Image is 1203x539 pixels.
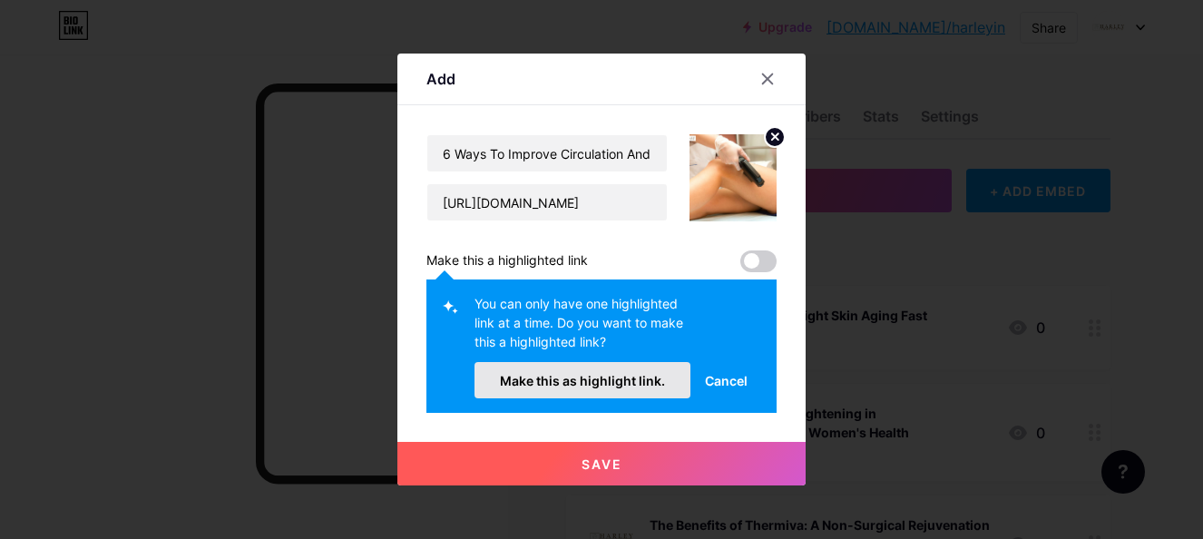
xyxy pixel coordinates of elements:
img: link_thumbnail [690,134,777,221]
div: Domain: [DOMAIN_NAME] [47,47,200,62]
div: Keywords by Traffic [200,107,306,119]
span: Save [582,456,622,472]
img: website_grey.svg [29,47,44,62]
input: URL [427,184,667,220]
button: Make this as highlight link. [474,362,690,398]
div: v 4.0.25 [51,29,89,44]
div: Domain Overview [69,107,162,119]
span: Cancel [705,371,748,390]
div: You can only have one highlighted link at a time. Do you want to make this a highlighted link? [474,294,690,362]
div: Make this a highlighted link [426,250,588,272]
span: Make this as highlight link. [500,373,665,388]
input: Title [427,135,667,171]
img: tab_domain_overview_orange.svg [49,105,64,120]
button: Cancel [690,362,762,398]
img: tab_keywords_by_traffic_grey.svg [181,105,195,120]
img: logo_orange.svg [29,29,44,44]
button: Save [397,442,806,485]
div: Add [426,68,455,90]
